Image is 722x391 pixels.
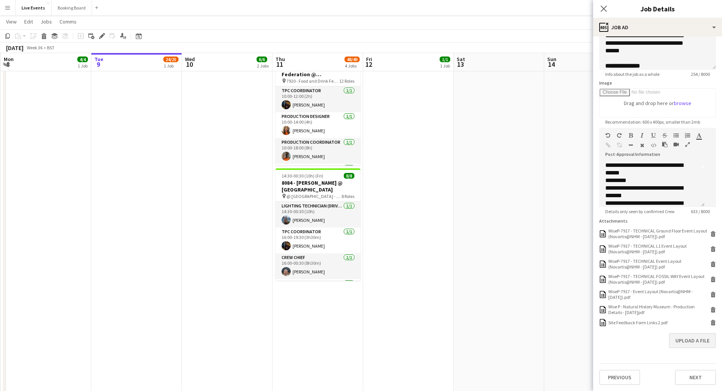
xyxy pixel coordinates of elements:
[456,60,465,69] span: 13
[651,142,656,148] button: HTML Code
[628,132,633,138] button: Bold
[547,56,556,63] span: Sun
[608,304,708,315] div: Wise P - Natural History Museum - Production Details - 9th Sept.pdf
[6,44,23,52] div: [DATE]
[593,4,722,14] h3: Job Details
[276,164,360,190] app-card-role: Camera Operator1/1
[546,60,556,69] span: 14
[282,173,323,179] span: 14:30-00:30 (10h) (Fri)
[56,17,80,27] a: Comms
[685,71,716,77] span: 254 / 8000
[276,253,360,279] app-card-role: Crew Chief1/116:00-00:30 (8h30m)[PERSON_NAME]
[608,228,708,239] div: WiseP-7917 - TECHNICAL Ground Floor Event Layout (Novartis@NHM - 09-09-2025).pdf
[94,56,103,63] span: Tue
[599,209,681,214] span: Details only seen by confirmed Crew
[3,17,20,27] a: View
[440,57,450,62] span: 1/1
[163,57,179,62] span: 24/25
[366,56,372,63] span: Fri
[341,193,354,199] span: 8 Roles
[457,56,465,63] span: Sat
[593,18,722,36] div: Job Ad
[673,141,679,148] button: Insert video
[274,60,285,69] span: 11
[276,56,285,63] span: Thu
[276,202,360,228] app-card-role: Lighting Technician (Driver)1/114:30-00:30 (10h)[PERSON_NAME]
[339,78,354,84] span: 12 Roles
[685,132,690,138] button: Ordered List
[662,132,667,138] button: Strikethrough
[685,141,690,148] button: Fullscreen
[276,112,360,138] app-card-role: Production Designer1/110:00-14:00 (4h)[PERSON_NAME]
[6,18,17,25] span: View
[77,57,88,62] span: 4/4
[185,56,195,63] span: Wed
[685,209,716,214] span: 633 / 8000
[24,18,33,25] span: Edit
[673,132,679,138] button: Unordered List
[3,60,14,69] span: 8
[696,132,702,138] button: Text Color
[344,173,354,179] span: 8/8
[276,86,360,112] app-card-role: TPC Coordinator1/110:00-12:00 (2h)[PERSON_NAME]
[605,132,611,138] button: Undo
[25,45,44,50] span: Week 36
[276,228,360,253] app-card-role: TPC Coordinator1/116:00-19:30 (3h30m)[PERSON_NAME]
[60,18,77,25] span: Comms
[287,78,339,84] span: 7920 - Food and Drink Federation @ [GEOGRAPHIC_DATA]
[599,71,666,77] span: Info about the job as a whole
[440,63,450,69] div: 1 Job
[16,0,52,15] button: Live Events
[276,53,360,165] app-job-card: 10:00-01:00 (15h) (Fri)14/147920 - Food and Drink Federation @ [GEOGRAPHIC_DATA] 7920 - Food and ...
[608,273,708,285] div: WiseP-7917 - TECHNICAL FOSSIL WAY Event Layout (Novartis@NHM - 09-09-2025).pdf
[78,63,88,69] div: 1 Job
[345,63,359,69] div: 4 Jobs
[345,57,360,62] span: 48/49
[276,179,360,193] h3: 8084 - [PERSON_NAME] @ [GEOGRAPHIC_DATA]
[184,60,195,69] span: 10
[608,243,708,254] div: WiseP-7917 - TECHNICAL L1 Event Layout (Novartis@NHM - 09-09-2025).pdf
[276,279,360,305] app-card-role: Lighting Technician1/1
[21,17,36,27] a: Edit
[662,141,667,148] button: Paste as plain text
[599,218,628,224] label: Attachments
[608,258,708,270] div: WiseP-7917 - TECHNICAL Event Layout (Novartis@NHM - 09-09-2025).pdf
[41,18,52,25] span: Jobs
[675,370,716,385] button: Next
[164,63,178,69] div: 1 Job
[257,63,269,69] div: 2 Jobs
[47,45,55,50] div: BST
[93,60,103,69] span: 9
[365,60,372,69] span: 12
[276,138,360,164] app-card-role: Production Coordinator1/110:00-18:00 (8h)[PERSON_NAME]
[651,132,656,138] button: Underline
[287,193,341,199] span: @ [GEOGRAPHIC_DATA] - 8084
[38,17,55,27] a: Jobs
[599,119,706,125] span: Recommendation: 600 x 400px, smaller than 2mb
[639,132,645,138] button: Italic
[617,132,622,138] button: Redo
[257,57,267,62] span: 6/6
[52,0,92,15] button: Booking Board
[599,370,640,385] button: Previous
[608,289,708,300] div: WiseP-7917 - Event Layout (Novartis@NHM - 09-09-2025).pdf
[608,320,667,325] div: Site Feedback Form Links 2.pdf
[4,56,14,63] span: Mon
[669,333,716,348] button: Upload a file
[639,142,645,148] button: Clear Formatting
[628,142,633,148] button: Horizontal Line
[276,168,360,281] app-job-card: 14:30-00:30 (10h) (Fri)8/88084 - [PERSON_NAME] @ [GEOGRAPHIC_DATA] @ [GEOGRAPHIC_DATA] - 80848 Ro...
